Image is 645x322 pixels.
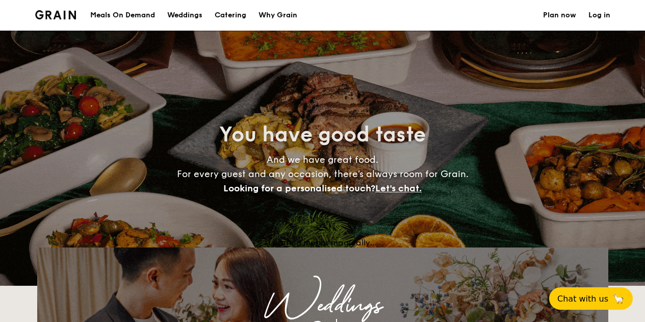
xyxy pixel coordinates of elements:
div: Weddings [127,296,519,315]
img: Grain [35,10,76,19]
span: And we have great food. For every guest and any occasion, there’s always room for Grain. [177,154,469,194]
button: Chat with us🦙 [549,287,633,310]
span: Let's chat. [375,183,422,194]
a: Logotype [35,10,76,19]
span: Looking for a personalised touch? [223,183,375,194]
span: 🦙 [612,293,625,305]
span: Chat with us [557,294,608,304]
div: Loading menus magically... [37,238,608,247]
span: You have good taste [219,122,426,147]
